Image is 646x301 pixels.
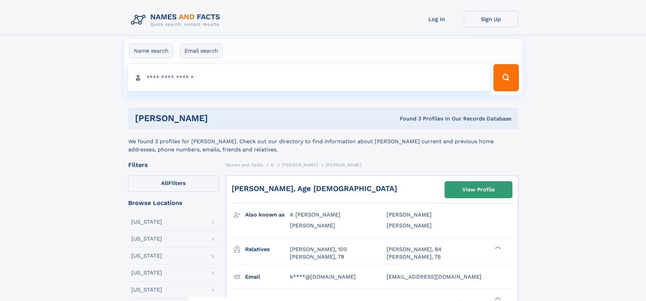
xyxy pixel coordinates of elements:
[281,161,318,169] a: [PERSON_NAME]
[387,246,442,253] a: [PERSON_NAME], 84
[128,11,226,29] img: Logo Names and Facts
[493,64,518,91] button: Search Button
[462,182,495,197] div: View Profile
[131,253,162,259] div: [US_STATE]
[304,115,511,123] div: Found 3 Profiles In Our Records Database
[245,209,290,221] h3: Also known as
[130,44,173,58] label: Name search
[128,175,219,192] label: Filters
[131,287,162,293] div: [US_STATE]
[226,161,263,169] a: Names and Facts
[387,211,432,218] span: [PERSON_NAME]
[180,44,222,58] label: Email search
[245,271,290,283] h3: Email
[161,180,168,186] span: All
[387,253,441,261] a: [PERSON_NAME], 76
[128,162,219,168] div: Filters
[232,184,397,193] a: [PERSON_NAME], Age [DEMOGRAPHIC_DATA]
[128,200,219,206] div: Browse Locations
[131,270,162,276] div: [US_STATE]
[128,64,491,91] input: search input
[245,244,290,255] h3: Relatives
[464,11,518,27] a: Sign Up
[128,129,518,154] div: We found 3 profiles for [PERSON_NAME]. Check out our directory to find information about [PERSON_...
[445,182,512,198] a: View Profile
[131,219,162,225] div: [US_STATE]
[290,211,340,218] span: K [PERSON_NAME]
[131,236,162,242] div: [US_STATE]
[290,253,344,261] a: [PERSON_NAME], 79
[326,163,362,167] span: [PERSON_NAME]
[271,161,274,169] a: N
[271,163,274,167] span: N
[290,222,335,229] span: [PERSON_NAME]
[493,245,501,250] div: ❯
[410,11,464,27] a: Log In
[290,246,347,253] a: [PERSON_NAME], 100
[281,163,318,167] span: [PERSON_NAME]
[135,114,304,123] h1: [PERSON_NAME]
[493,296,501,301] div: ❯
[387,274,482,280] span: [EMAIL_ADDRESS][DOMAIN_NAME]
[387,222,432,229] span: [PERSON_NAME]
